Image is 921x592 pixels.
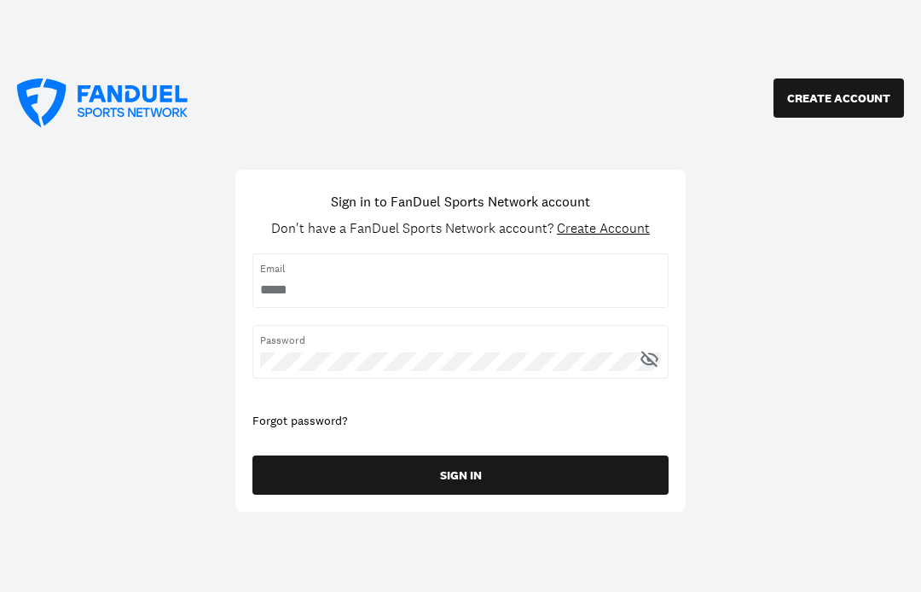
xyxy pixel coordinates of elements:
div: Don't have a FanDuel Sports Network account? [271,220,650,236]
span: Create Account [557,219,650,237]
button: CREATE ACCOUNT [773,78,904,118]
span: Email [260,261,661,276]
div: Forgot password? [252,413,669,430]
button: SIGN IN [252,456,669,495]
h1: Sign in to FanDuel Sports Network account [331,191,590,212]
span: Password [260,333,661,348]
